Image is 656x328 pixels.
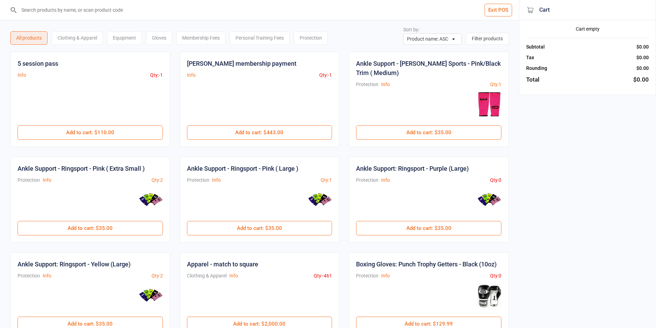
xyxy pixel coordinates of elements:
div: All products [10,31,48,45]
div: $0.00 [636,54,649,61]
img: Ankle Support: Ringsport - Yellow (Large) [139,284,163,308]
div: Protection [294,31,328,45]
button: Info [43,177,51,184]
div: Protection [18,272,40,279]
button: Add to cart: $443.00 [187,125,332,140]
div: [PERSON_NAME] membership payment [187,59,296,68]
div: Membership Fees [176,31,226,45]
div: Ankle Support - Ringsport - Pink ( Large ) [187,164,298,173]
img: Ankle Support: Ringsport - Purple (Large) [477,188,501,212]
div: Gloves [146,31,172,45]
div: Qty: 2 [152,272,163,279]
div: Equipment [107,31,142,45]
div: $0.00 [633,75,649,84]
div: Protection [18,177,40,184]
button: Add to cart: $35.00 [187,221,332,235]
label: Sort by: [403,27,419,32]
div: Cart empty [526,25,649,33]
div: Protection [356,177,378,184]
button: Info [43,272,51,279]
div: Tax [526,54,534,61]
div: Ankle Support - [PERSON_NAME] Sports - Pink/Black Trim ( Medium) [356,59,501,77]
div: Ankle Support: Ringsport - Purple (Large) [356,164,469,173]
div: Apparel - match to square [187,260,258,269]
button: Add to cart: $35.00 [356,221,501,235]
button: Info [212,177,221,184]
div: Qty: 0 [490,177,501,184]
img: Ankle Support - Morgan Sports - Pink/Black Trim ( Medium) [477,92,501,116]
div: 5 session pass [18,59,58,68]
img: Ankle Support - Ringsport - Pink ( Large ) [308,188,332,212]
div: Qty: 0 [490,272,501,279]
div: Qty: -461 [314,272,332,279]
div: Protection [356,81,378,88]
div: Qty: 2 [152,177,163,184]
div: Clothing & Apparel [52,31,103,45]
div: Qty: -1 [150,72,163,79]
button: Info [381,177,390,184]
div: Qty: 1 [490,81,501,88]
div: Personal Training Fees [230,31,290,45]
div: Total [526,75,539,84]
div: Rounding [526,65,547,72]
button: Info [381,81,390,88]
div: Protection [356,272,378,279]
button: Info [381,272,390,279]
button: Info [18,72,26,79]
button: Add to cart: $110.00 [18,125,163,140]
div: Clothing & Apparel [187,272,227,279]
button: Info [229,272,238,279]
div: $0.00 [636,43,649,51]
button: Info [187,72,196,79]
button: Exit POS [485,4,512,17]
div: Ankle Support - Ringsport - Pink ( Extra Small ) [18,164,145,173]
div: Qty: -1 [319,72,332,79]
div: Protection [187,177,209,184]
div: Subtotal [526,43,545,51]
div: Qty: 1 [321,177,332,184]
img: Boxing Gloves: Punch Trophy Getters - Black (10oz) [477,284,501,308]
div: Ankle Support: Ringsport - Yellow (Large) [18,260,131,269]
div: Boxing Gloves: Punch Trophy Getters - Black (10oz) [356,260,497,269]
img: Ankle Support - Ringsport - Pink ( Extra Small ) [139,188,163,212]
button: Add to cart: $35.00 [356,125,501,140]
button: Filter products [466,33,509,45]
div: $0.00 [636,65,649,72]
button: Add to cart: $35.00 [18,221,163,235]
